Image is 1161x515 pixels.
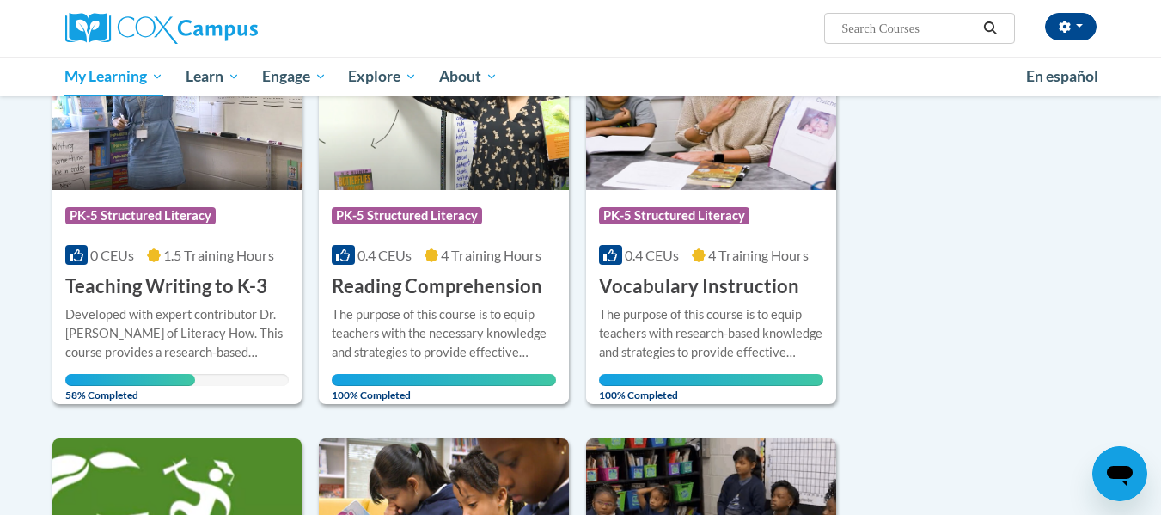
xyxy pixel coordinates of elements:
[332,273,542,300] h3: Reading Comprehension
[332,374,556,402] span: 100% Completed
[439,66,498,87] span: About
[186,66,240,87] span: Learn
[65,305,290,362] div: Developed with expert contributor Dr. [PERSON_NAME] of Literacy How. This course provides a resea...
[52,15,302,190] img: Course Logo
[64,66,163,87] span: My Learning
[332,305,556,362] div: The purpose of this course is to equip teachers with the necessary knowledge and strategies to pr...
[599,273,799,300] h3: Vocabulary Instruction
[586,15,836,405] a: Course LogoPK-5 Structured Literacy0.4 CEUs4 Training Hours Vocabulary InstructionThe purpose of ...
[357,247,412,263] span: 0.4 CEUs
[332,374,556,386] div: Your progress
[1092,446,1147,501] iframe: Button to launch messaging window
[1026,67,1098,85] span: En español
[262,66,327,87] span: Engage
[319,15,569,190] img: Course Logo
[428,57,509,96] a: About
[599,305,823,362] div: The purpose of this course is to equip teachers with research-based knowledge and strategies to p...
[90,247,134,263] span: 0 CEUs
[65,374,195,402] span: 58% Completed
[65,13,392,44] a: Cox Campus
[599,207,749,224] span: PK-5 Structured Literacy
[348,66,417,87] span: Explore
[40,57,1122,96] div: Main menu
[337,57,428,96] a: Explore
[977,18,1003,39] button: Search
[441,247,541,263] span: 4 Training Hours
[319,15,569,405] a: Course LogoPK-5 Structured Literacy0.4 CEUs4 Training Hours Reading ComprehensionThe purpose of t...
[625,247,679,263] span: 0.4 CEUs
[65,374,195,386] div: Your progress
[708,247,809,263] span: 4 Training Hours
[251,57,338,96] a: Engage
[840,18,977,39] input: Search Courses
[65,207,216,224] span: PK-5 Structured Literacy
[65,273,267,300] h3: Teaching Writing to K-3
[599,374,823,402] span: 100% Completed
[586,15,836,190] img: Course Logo
[65,13,258,44] img: Cox Campus
[54,57,175,96] a: My Learning
[332,207,482,224] span: PK-5 Structured Literacy
[1045,13,1097,40] button: Account Settings
[1015,58,1109,95] a: En español
[163,247,274,263] span: 1.5 Training Hours
[52,15,302,405] a: Course LogoPK-5 Structured Literacy0 CEUs1.5 Training Hours Teaching Writing to K-3Developed with...
[599,374,823,386] div: Your progress
[174,57,251,96] a: Learn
